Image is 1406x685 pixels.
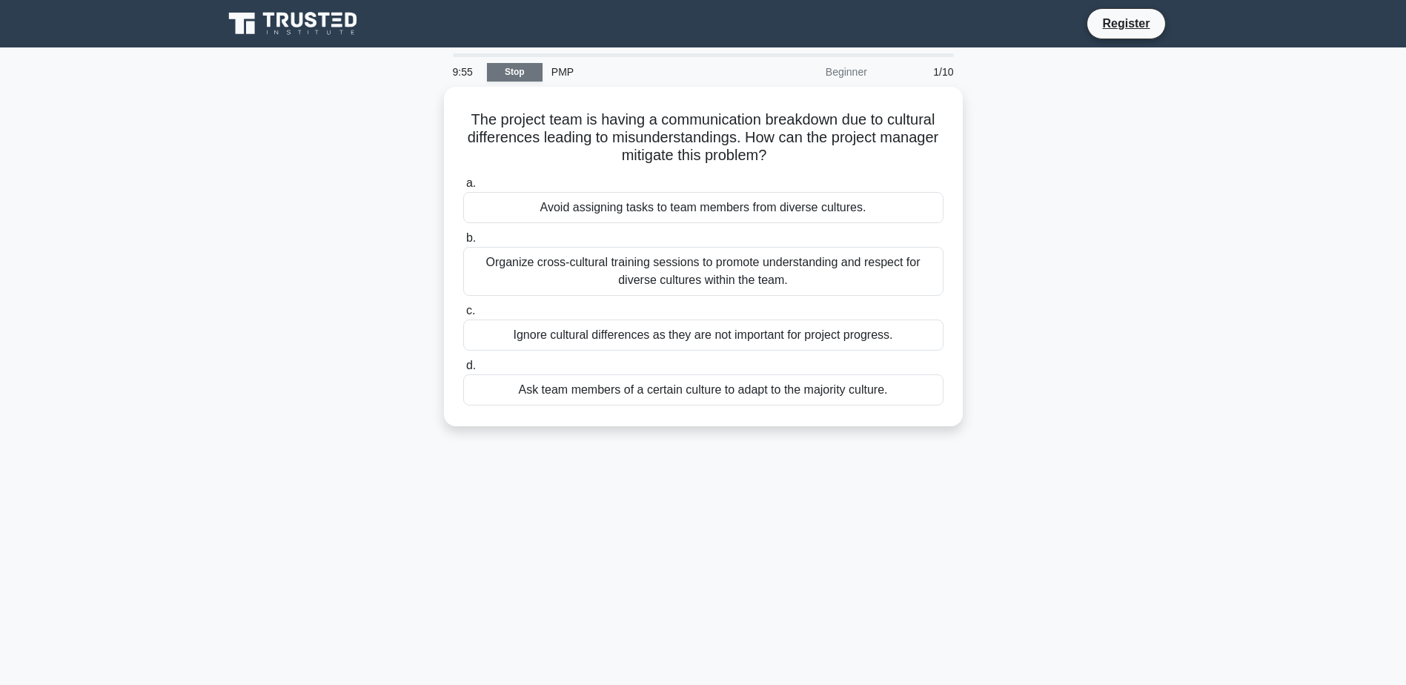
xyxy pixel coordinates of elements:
span: b. [466,231,476,244]
div: Beginner [746,57,876,87]
div: PMP [543,57,746,87]
div: Ignore cultural differences as they are not important for project progress. [463,320,944,351]
a: Register [1093,14,1158,33]
div: 9:55 [444,57,487,87]
a: Stop [487,63,543,82]
div: Ask team members of a certain culture to adapt to the majority culture. [463,374,944,406]
span: d. [466,359,476,371]
h5: The project team is having a communication breakdown due to cultural differences leading to misun... [462,110,945,165]
div: 1/10 [876,57,963,87]
span: c. [466,304,475,317]
span: a. [466,176,476,189]
div: Avoid assigning tasks to team members from diverse cultures. [463,192,944,223]
div: Organize cross-cultural training sessions to promote understanding and respect for diverse cultur... [463,247,944,296]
